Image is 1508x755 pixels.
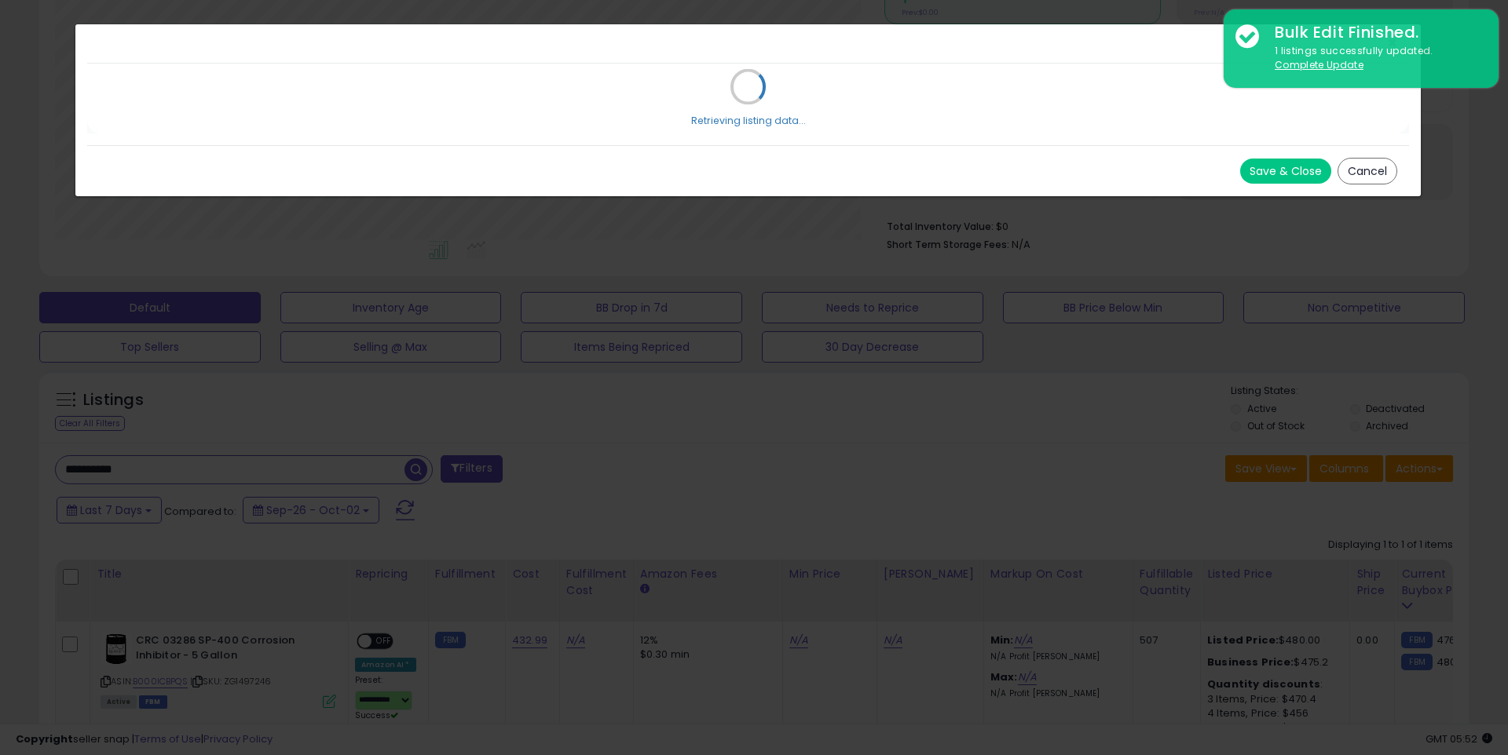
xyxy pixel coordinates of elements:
u: Complete Update [1275,58,1363,71]
div: Retrieving listing data... [691,114,806,128]
button: Save & Close [1240,159,1331,184]
div: Bulk Edit Finished. [1263,21,1487,44]
div: 1 listings successfully updated. [1263,44,1487,73]
button: Cancel [1338,158,1397,184]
